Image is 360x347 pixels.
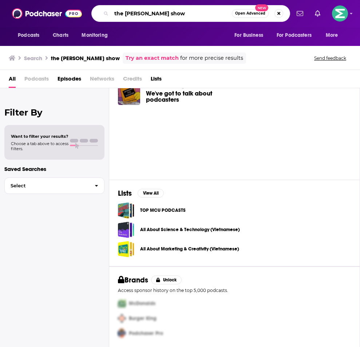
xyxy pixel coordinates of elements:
[312,7,323,20] a: Show notifications dropdown
[326,30,338,40] span: More
[234,30,263,40] span: For Business
[146,90,229,103] a: We've got to talk about podcasters
[235,12,265,15] span: Open Advanced
[272,28,322,42] button: open menu
[118,202,134,219] a: TOP MCU PODCASTS
[255,4,268,11] span: New
[312,55,348,61] button: Send feedback
[53,30,68,40] span: Charts
[138,189,164,198] button: View All
[111,8,232,19] input: Search podcasts, credits, & more...
[13,28,49,42] button: open menu
[4,165,104,172] p: Saved Searches
[118,83,140,105] img: We've got to talk about podcasters
[9,73,16,88] a: All
[294,7,306,20] a: Show notifications dropdown
[91,5,290,22] div: Search podcasts, credits, & more...
[48,28,73,42] a: Charts
[180,54,243,62] span: for more precise results
[58,73,81,88] a: Episodes
[118,189,132,198] h2: Lists
[277,30,312,40] span: For Podcasters
[115,311,129,326] img: Second Pro Logo
[115,296,129,311] img: First Pro Logo
[332,5,348,22] span: Logged in as LKassela
[140,226,240,234] a: All About Science & Technology (Vietnamese)
[332,5,348,22] img: User Profile
[332,5,348,22] button: Show profile menu
[232,9,269,18] button: Open AdvancedNew
[126,54,179,62] a: Try an exact match
[151,73,162,88] a: Lists
[51,55,120,62] h3: the [PERSON_NAME] show
[24,55,42,62] h3: Search
[118,241,134,257] a: All About Marketing & Creativity (Vietnamese)
[115,326,129,341] img: Third Pro Logo
[118,222,134,238] a: All About Science & Technology (Vietnamese)
[129,300,155,307] span: McDonalds
[118,288,351,293] p: Access sponsor history on the top 5,000 podcasts.
[229,28,272,42] button: open menu
[123,73,142,88] span: Credits
[151,276,182,284] button: Unlock
[82,30,107,40] span: Monitoring
[140,245,239,253] a: All About Marketing & Creativity (Vietnamese)
[76,28,117,42] button: open menu
[140,206,186,214] a: TOP MCU PODCASTS
[129,330,163,336] span: Podchaser Pro
[12,7,82,20] img: Podchaser - Follow, Share and Rate Podcasts
[90,73,114,88] span: Networks
[118,189,164,198] a: ListsView All
[11,141,68,151] span: Choose a tab above to access filters.
[118,276,148,285] h2: Brands
[4,178,104,194] button: Select
[18,30,39,40] span: Podcasts
[5,183,89,188] span: Select
[129,315,157,321] span: Burger King
[4,107,104,118] h2: Filter By
[321,28,347,42] button: open menu
[24,73,49,88] span: Podcasts
[11,134,68,139] span: Want to filter your results?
